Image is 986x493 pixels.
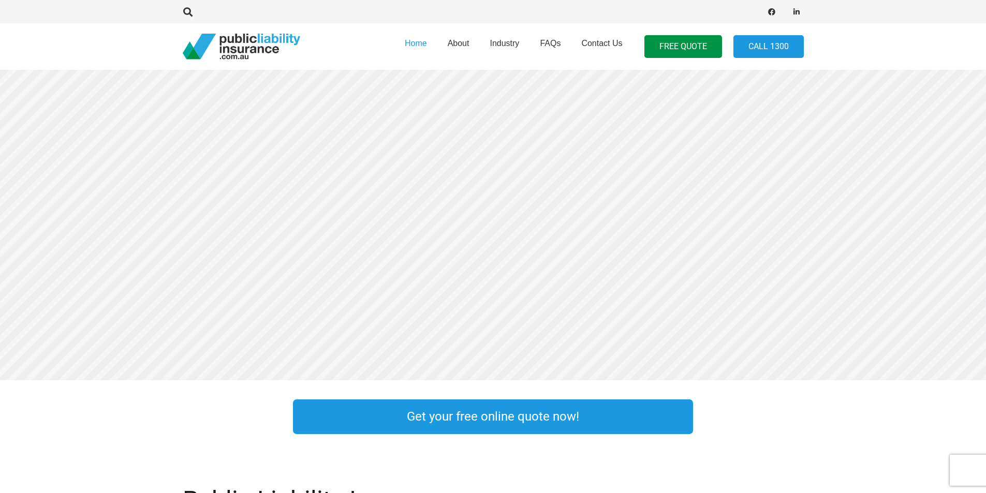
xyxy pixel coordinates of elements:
[733,35,804,58] a: Call 1300
[789,5,804,19] a: LinkedIn
[540,39,561,48] span: FAQs
[581,39,622,48] span: Contact Us
[644,35,722,58] a: FREE QUOTE
[529,20,571,73] a: FAQs
[437,20,480,73] a: About
[714,397,824,437] a: Link
[479,20,529,73] a: Industry
[764,5,779,19] a: Facebook
[571,20,632,73] a: Contact Us
[448,39,469,48] span: About
[293,399,693,434] a: Get your free online quote now!
[178,7,199,17] a: Search
[162,397,272,437] a: Link
[490,39,519,48] span: Industry
[183,34,300,59] a: pli_logotransparent
[394,20,437,73] a: Home
[405,39,427,48] span: Home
